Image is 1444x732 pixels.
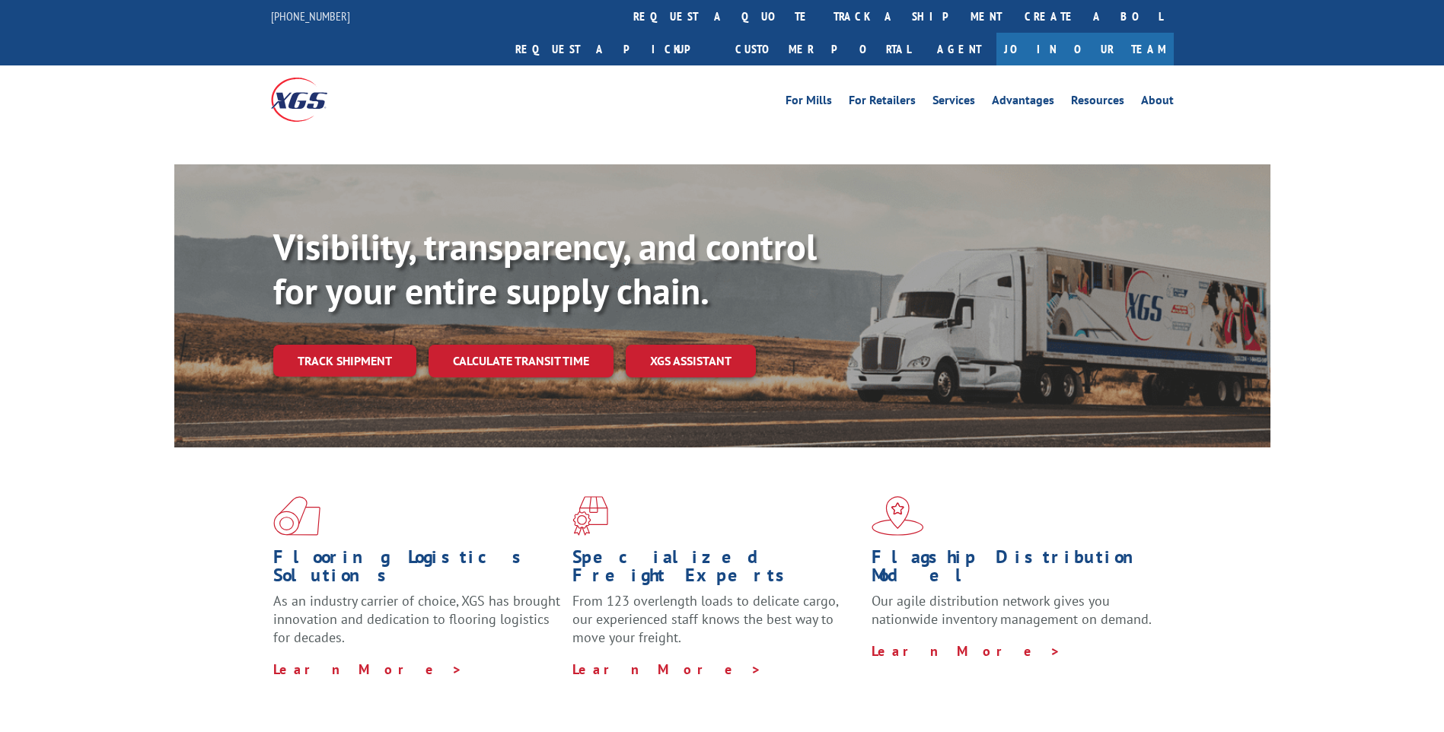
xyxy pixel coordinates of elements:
a: About [1141,94,1174,111]
a: Customer Portal [724,33,922,65]
span: As an industry carrier of choice, XGS has brought innovation and dedication to flooring logistics... [273,592,560,646]
a: Learn More > [872,642,1061,660]
img: xgs-icon-flagship-distribution-model-red [872,496,924,536]
img: xgs-icon-total-supply-chain-intelligence-red [273,496,320,536]
a: Learn More > [273,660,463,678]
h1: Specialized Freight Experts [572,548,860,592]
img: xgs-icon-focused-on-flooring-red [572,496,608,536]
h1: Flagship Distribution Model [872,548,1159,592]
a: For Retailers [849,94,916,111]
a: Resources [1071,94,1124,111]
span: Our agile distribution network gives you nationwide inventory management on demand. [872,592,1152,628]
a: Advantages [992,94,1054,111]
a: [PHONE_NUMBER] [271,8,350,24]
a: Request a pickup [504,33,724,65]
a: Calculate transit time [429,345,614,377]
h1: Flooring Logistics Solutions [273,548,561,592]
a: Agent [922,33,996,65]
a: Learn More > [572,660,762,678]
a: Services [932,94,975,111]
p: From 123 overlength loads to delicate cargo, our experienced staff knows the best way to move you... [572,592,860,660]
a: Track shipment [273,345,416,377]
b: Visibility, transparency, and control for your entire supply chain. [273,223,817,314]
a: Join Our Team [996,33,1174,65]
a: XGS ASSISTANT [626,345,756,377]
a: For Mills [786,94,832,111]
